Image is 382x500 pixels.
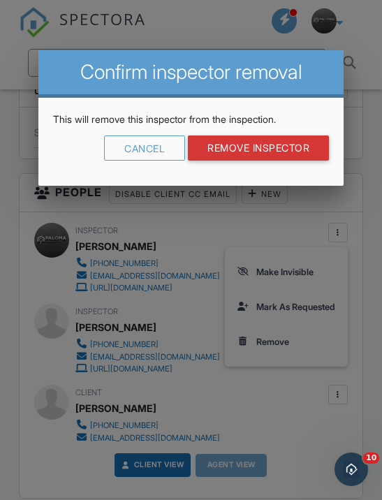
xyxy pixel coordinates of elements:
p: This will remove this inspector from the inspection. [53,112,330,126]
input: Remove Inspector [188,135,329,161]
div: Cancel [104,135,185,161]
h2: Confirm inspector removal [48,60,335,84]
span: 10 [363,453,379,464]
iframe: Intercom live chat [335,453,368,486]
